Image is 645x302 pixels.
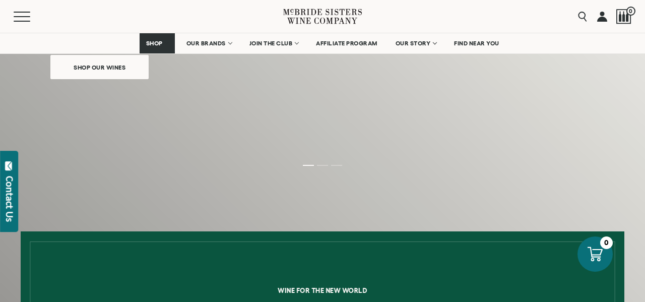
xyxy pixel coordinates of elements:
span: 0 [626,7,635,16]
h6: Wine for the new world [28,287,618,294]
a: FIND NEAR YOU [447,33,506,53]
a: Shop Our Wines [50,55,149,79]
a: AFFILIATE PROGRAM [309,33,384,53]
li: Page dot 3 [331,165,342,166]
span: FIND NEAR YOU [454,40,499,47]
span: AFFILIATE PROGRAM [316,40,377,47]
span: OUR STORY [396,40,431,47]
div: 0 [600,236,613,249]
span: OUR BRANDS [186,40,226,47]
button: Mobile Menu Trigger [14,12,50,22]
li: Page dot 1 [303,165,314,166]
a: OUR BRANDS [180,33,238,53]
span: SHOP [146,40,163,47]
a: JOIN THE CLUB [243,33,305,53]
li: Page dot 2 [317,165,328,166]
span: JOIN THE CLUB [249,40,293,47]
a: SHOP [140,33,175,53]
a: OUR STORY [389,33,443,53]
span: Shop Our Wines [56,62,143,73]
div: Contact Us [5,176,15,222]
